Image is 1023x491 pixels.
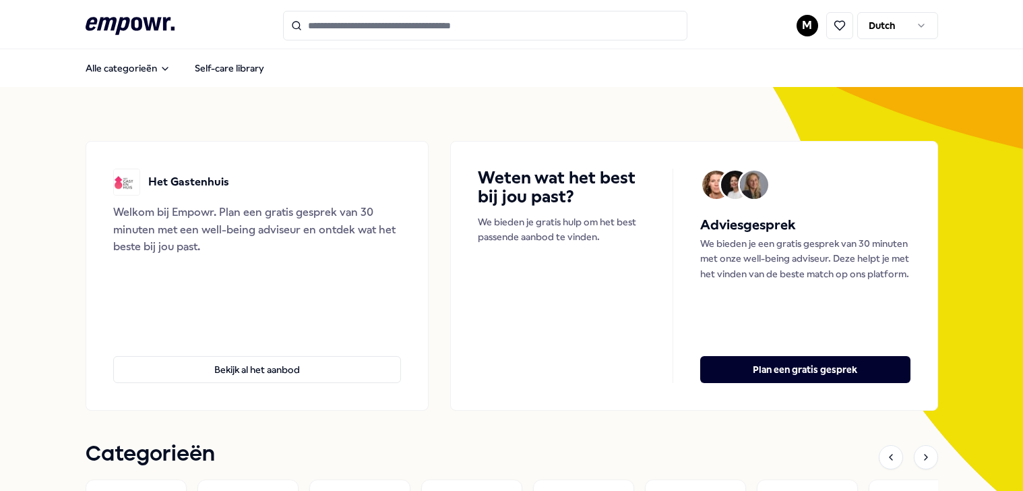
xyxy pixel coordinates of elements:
[283,11,687,40] input: Search for products, categories or subcategories
[700,214,910,236] h5: Adviesgesprek
[75,55,181,82] button: Alle categorieën
[478,169,646,206] h4: Weten wat het best bij jou past?
[86,438,215,471] h1: Categorieën
[721,171,749,199] img: Avatar
[148,173,229,191] p: Het Gastenhuis
[700,356,910,383] button: Plan een gratis gesprek
[740,171,768,199] img: Avatar
[113,169,140,196] img: Het Gastenhuis
[184,55,275,82] a: Self-care library
[478,214,646,245] p: We bieden je gratis hulp om het best passende aanbod te vinden.
[75,55,275,82] nav: Main
[113,204,402,256] div: Welkom bij Empowr. Plan een gratis gesprek van 30 minuten met een well-being adviseur en ontdek w...
[113,335,402,383] a: Bekijk al het aanbod
[797,15,818,36] button: M
[113,356,402,383] button: Bekijk al het aanbod
[700,236,910,281] p: We bieden je een gratis gesprek van 30 minuten met onze well-being adviseur. Deze helpt je met he...
[702,171,731,199] img: Avatar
